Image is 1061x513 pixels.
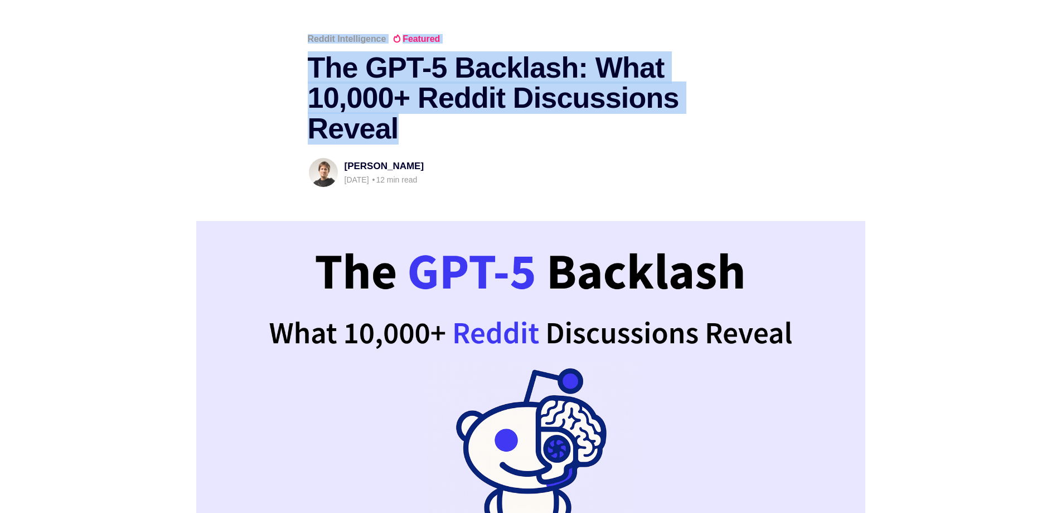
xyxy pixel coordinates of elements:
span: • [372,175,375,185]
a: Read more of Federico Pascual [308,157,339,188]
span: 12 min read [371,175,417,184]
h1: The GPT-5 Backlash: What 10,000+ Reddit Discussions Reveal [308,52,754,144]
a: Reddit Intelligence [308,34,386,44]
a: [PERSON_NAME] [345,161,424,171]
span: Featured [393,35,440,44]
time: [DATE] [345,175,369,184]
img: Federico Pascual [309,158,338,187]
